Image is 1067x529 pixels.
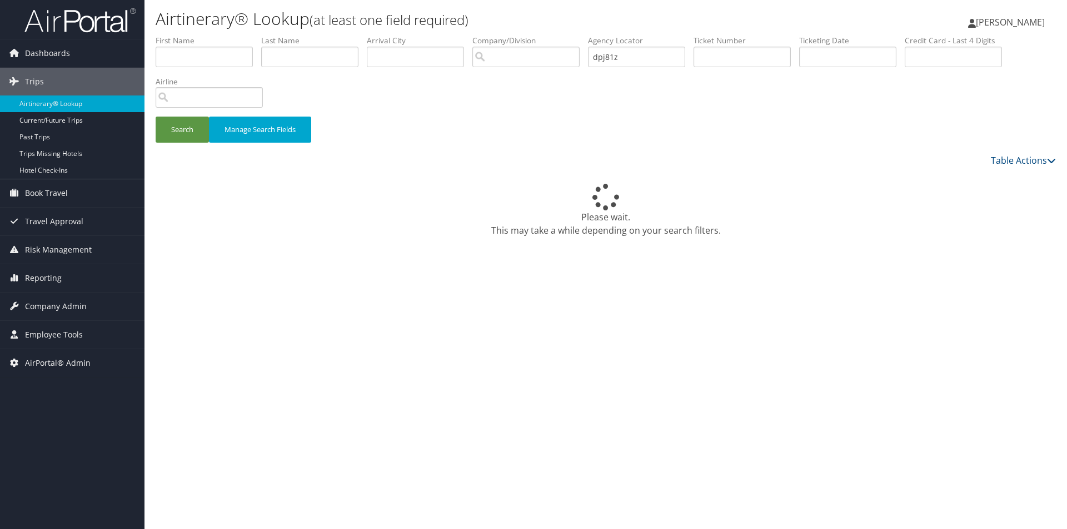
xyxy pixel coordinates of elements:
span: Travel Approval [25,208,83,235]
button: Manage Search Fields [209,117,311,143]
span: Dashboards [25,39,70,67]
h1: Airtinerary® Lookup [156,7,756,31]
div: Please wait. This may take a while depending on your search filters. [156,184,1056,237]
label: Arrival City [367,35,472,46]
span: Book Travel [25,179,68,207]
span: Risk Management [25,236,92,264]
label: Ticket Number [694,35,799,46]
img: airportal-logo.png [24,7,136,33]
label: Credit Card - Last 4 Digits [905,35,1010,46]
span: Company Admin [25,293,87,320]
span: Reporting [25,264,62,292]
label: Airline [156,76,271,87]
label: Ticketing Date [799,35,905,46]
label: Last Name [261,35,367,46]
span: [PERSON_NAME] [976,16,1045,28]
span: Employee Tools [25,321,83,349]
a: [PERSON_NAME] [968,6,1056,39]
label: First Name [156,35,261,46]
span: Trips [25,68,44,95]
label: Company/Division [472,35,588,46]
a: Table Actions [991,154,1056,167]
small: (at least one field required) [310,11,468,29]
button: Search [156,117,209,143]
span: AirPortal® Admin [25,349,91,377]
label: Agency Locator [588,35,694,46]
